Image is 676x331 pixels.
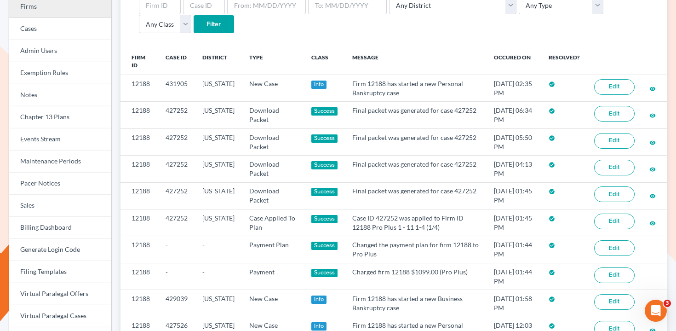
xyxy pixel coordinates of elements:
td: 12188 [120,156,159,182]
td: 12188 [120,128,159,155]
td: 427252 [158,156,195,182]
i: check_circle [549,323,555,329]
td: [US_STATE] [195,209,242,236]
td: - [158,263,195,290]
td: New Case [242,290,304,317]
a: Pacer Notices [9,173,111,195]
th: Type [242,48,304,75]
td: [US_STATE] [195,102,242,128]
i: check_circle [549,269,555,276]
td: [DATE] 02:35 PM [487,75,541,102]
td: Case ID 427252 was applied to Firm ID 12188 Pro Plus 1 - 11 1-4 (1/4) [345,209,487,236]
i: check_circle [549,135,555,141]
iframe: Intercom live chat [645,300,667,322]
a: Edit [594,160,635,175]
i: visibility [649,220,656,226]
a: Edit [594,79,635,95]
div: Info [311,322,327,331]
a: Edit [594,186,635,202]
a: Edit [594,294,635,310]
td: Case Applied To Plan [242,209,304,236]
a: Virtual Paralegal Offers [9,283,111,305]
i: check_circle [549,162,555,168]
i: check_circle [549,215,555,222]
input: Filter [194,15,234,34]
td: 12188 [120,182,159,209]
td: [DATE] 01:58 PM [487,290,541,317]
div: Success [311,107,338,116]
a: Edit [594,133,635,149]
td: Payment [242,263,304,290]
td: 427252 [158,102,195,128]
a: visibility [649,138,656,146]
i: check_circle [549,242,555,249]
th: Firm ID [120,48,159,75]
a: Edit [594,240,635,256]
th: Occured On [487,48,541,75]
td: [DATE] 04:13 PM [487,156,541,182]
a: visibility [649,219,656,226]
td: Firm 12188 has started a new Personal Bankruptcy case [345,75,487,102]
td: 429039 [158,290,195,317]
a: Exemption Rules [9,62,111,84]
a: Filing Templates [9,261,111,283]
th: Class [304,48,345,75]
i: visibility [649,112,656,119]
i: check_circle [549,108,555,114]
td: 427252 [158,182,195,209]
td: 12188 [120,75,159,102]
i: check_circle [549,81,555,87]
td: 12188 [120,236,159,263]
td: Final packet was generated for case 427252 [345,128,487,155]
i: visibility [649,166,656,173]
div: Success [311,134,338,143]
td: [DATE] 01:45 PM [487,209,541,236]
td: Charged firm 12188 $1099.00 (Pro Plus) [345,263,487,290]
a: Virtual Paralegal Cases [9,305,111,327]
td: - [195,236,242,263]
a: Cases [9,18,111,40]
div: Info [311,296,327,304]
span: 3 [664,300,671,307]
td: 427252 [158,128,195,155]
td: [US_STATE] [195,156,242,182]
td: 431905 [158,75,195,102]
td: [DATE] 06:34 PM [487,102,541,128]
td: Final packet was generated for case 427252 [345,102,487,128]
td: 427252 [158,209,195,236]
th: Message [345,48,487,75]
a: Billing Dashboard [9,217,111,239]
td: Download Packet [242,182,304,209]
td: [DATE] 05:50 PM [487,128,541,155]
a: Events Stream [9,128,111,151]
td: 12188 [120,290,159,317]
div: Success [311,188,338,196]
td: - [195,263,242,290]
td: Firm 12188 has started a new Business Bankruptcy case [345,290,487,317]
a: Edit [594,267,635,283]
td: Final packet was generated for case 427252 [345,182,487,209]
i: check_circle [549,188,555,195]
td: 12188 [120,263,159,290]
td: [DATE] 01:44 PM [487,236,541,263]
td: 12188 [120,102,159,128]
td: [US_STATE] [195,290,242,317]
a: visibility [649,165,656,173]
div: Success [311,242,338,250]
div: Success [311,269,338,277]
td: New Case [242,75,304,102]
td: Changed the payment plan for firm 12188 to Pro Plus [345,236,487,263]
td: [US_STATE] [195,182,242,209]
i: check_circle [549,296,555,302]
a: visibility [649,192,656,199]
div: Success [311,215,338,223]
a: Edit [594,106,635,122]
a: Chapter 13 Plans [9,106,111,128]
td: Payment Plan [242,236,304,263]
i: visibility [649,193,656,199]
a: Maintenance Periods [9,151,111,173]
td: [US_STATE] [195,128,242,155]
a: Admin Users [9,40,111,62]
td: - [158,236,195,263]
th: District [195,48,242,75]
